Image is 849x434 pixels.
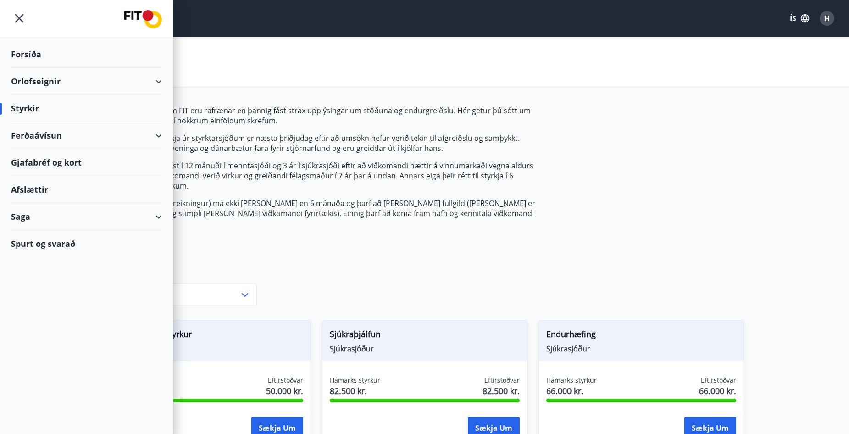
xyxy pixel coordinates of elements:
[11,95,162,122] div: Styrkir
[824,13,830,23] span: H
[785,10,814,27] button: ÍS
[11,10,28,27] button: menu
[11,41,162,68] div: Forsíða
[113,344,303,354] span: Sjúkrasjóður
[546,385,597,397] span: 66.000 kr.
[11,230,162,257] div: Spurt og svarað
[484,376,520,385] span: Eftirstöðvar
[124,10,162,28] img: union_logo
[105,106,538,126] p: Umsóknir úr sjóðum FIT eru rafrænar en þannig fást strax upplýsingar um stöðuna og endurgreiðslu....
[483,385,520,397] span: 82.500 kr.
[11,176,162,203] div: Afslættir
[330,385,380,397] span: 82.500 kr.
[105,273,257,282] label: Flokkur
[546,328,736,344] span: Endurhæfing
[105,133,538,153] p: Greiðsludagur styrkja úr styrktarsjóðum er næsta þriðjudag eftir að umsókn hefur verið tekin til ...
[701,376,736,385] span: Eftirstöðvar
[266,385,303,397] span: 50.000 kr.
[330,344,520,354] span: Sjúkrasjóður
[816,7,838,29] button: H
[11,149,162,176] div: Gjafabréf og kort
[699,385,736,397] span: 66.000 kr.
[330,376,380,385] span: Hámarks styrkur
[105,198,538,228] p: Athugið að kvittun (reikningur) má ekki [PERSON_NAME] en 6 mánaða og þarf að [PERSON_NAME] fullgi...
[11,203,162,230] div: Saga
[11,122,162,149] div: Ferðaávísun
[546,344,736,354] span: Sjúkrasjóður
[546,376,597,385] span: Hámarks styrkur
[113,328,303,344] span: Líkamsræktarstyrkur
[11,68,162,95] div: Orlofseignir
[268,376,303,385] span: Eftirstöðvar
[330,328,520,344] span: Sjúkraþjálfun
[105,161,538,191] p: Réttur til styrkja helst í 12 mánuði í menntasjóði og 3 ár í sjúkrasjóði eftir að viðkomandi hætt...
